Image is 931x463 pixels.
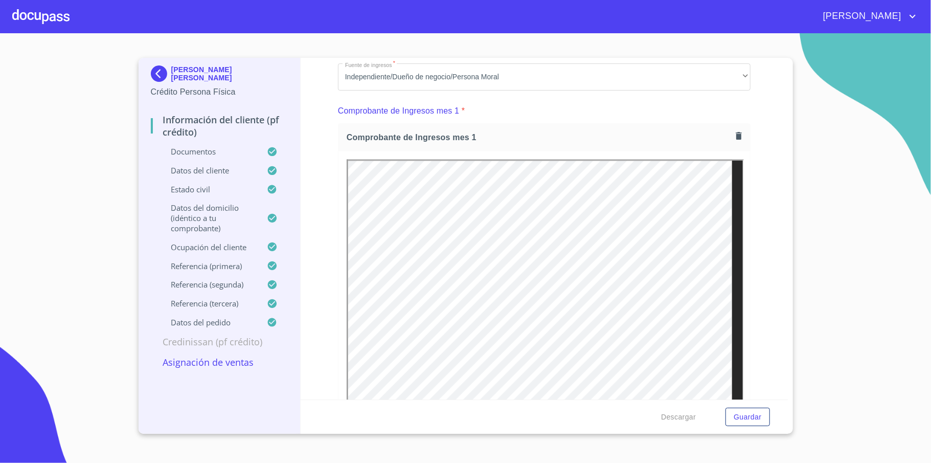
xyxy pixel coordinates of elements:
[151,336,288,348] p: Credinissan (PF crédito)
[151,114,288,138] p: Información del cliente (PF crédito)
[661,411,696,424] span: Descargar
[151,65,171,82] img: Docupass spot blue
[151,184,267,194] p: Estado Civil
[657,408,700,427] button: Descargar
[151,65,288,86] div: [PERSON_NAME] [PERSON_NAME]
[151,86,288,98] p: Crédito Persona Física
[725,408,769,427] button: Guardar
[151,279,267,290] p: Referencia (segunda)
[347,132,732,143] span: Comprobante de Ingresos mes 1
[151,203,267,233] p: Datos del domicilio (idéntico a tu comprobante)
[151,146,267,157] p: Documentos
[338,63,751,91] div: Independiente/Dueño de negocio/Persona Moral
[151,165,267,175] p: Datos del cliente
[815,8,906,25] span: [PERSON_NAME]
[151,298,267,308] p: Referencia (tercera)
[151,317,267,327] p: Datos del pedido
[338,105,459,117] p: Comprobante de Ingresos mes 1
[151,356,288,368] p: Asignación de Ventas
[815,8,919,25] button: account of current user
[347,160,744,435] iframe: Comprobante de Ingresos mes 1
[151,242,267,252] p: Ocupación del Cliente
[734,411,761,424] span: Guardar
[151,261,267,271] p: Referencia (primera)
[171,65,288,82] p: [PERSON_NAME] [PERSON_NAME]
